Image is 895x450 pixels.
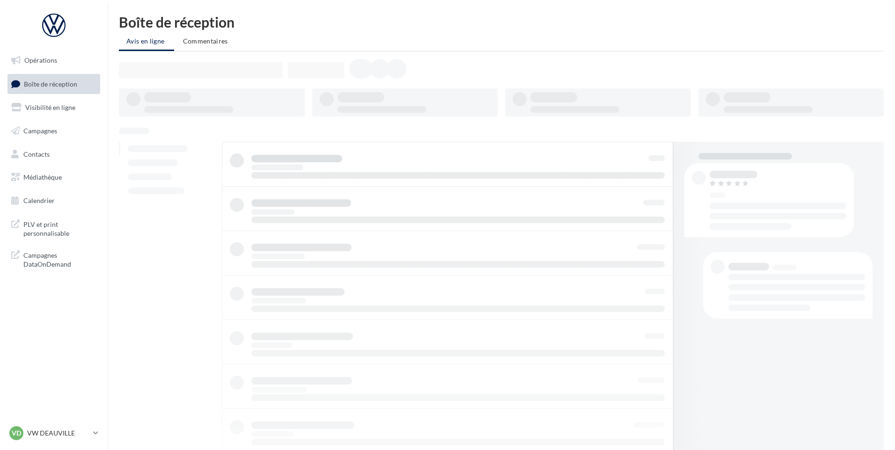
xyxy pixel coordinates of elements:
a: Campagnes [6,121,102,141]
a: VD VW DEAUVILLE [7,424,100,442]
a: Visibilité en ligne [6,98,102,117]
span: Opérations [24,56,57,64]
span: Médiathèque [23,173,62,181]
p: VW DEAUVILLE [27,428,89,438]
span: Visibilité en ligne [25,103,75,111]
span: Campagnes DataOnDemand [23,249,96,269]
span: Campagnes [23,127,57,135]
a: PLV et print personnalisable [6,214,102,242]
span: VD [12,428,21,438]
span: Commentaires [183,37,228,45]
span: PLV et print personnalisable [23,218,96,238]
a: Opérations [6,51,102,70]
a: Calendrier [6,191,102,210]
a: Boîte de réception [6,74,102,94]
span: Contacts [23,150,50,158]
span: Boîte de réception [24,80,77,87]
span: Calendrier [23,196,55,204]
a: Contacts [6,145,102,164]
a: Médiathèque [6,167,102,187]
div: Boîte de réception [119,15,884,29]
a: Campagnes DataOnDemand [6,245,102,273]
